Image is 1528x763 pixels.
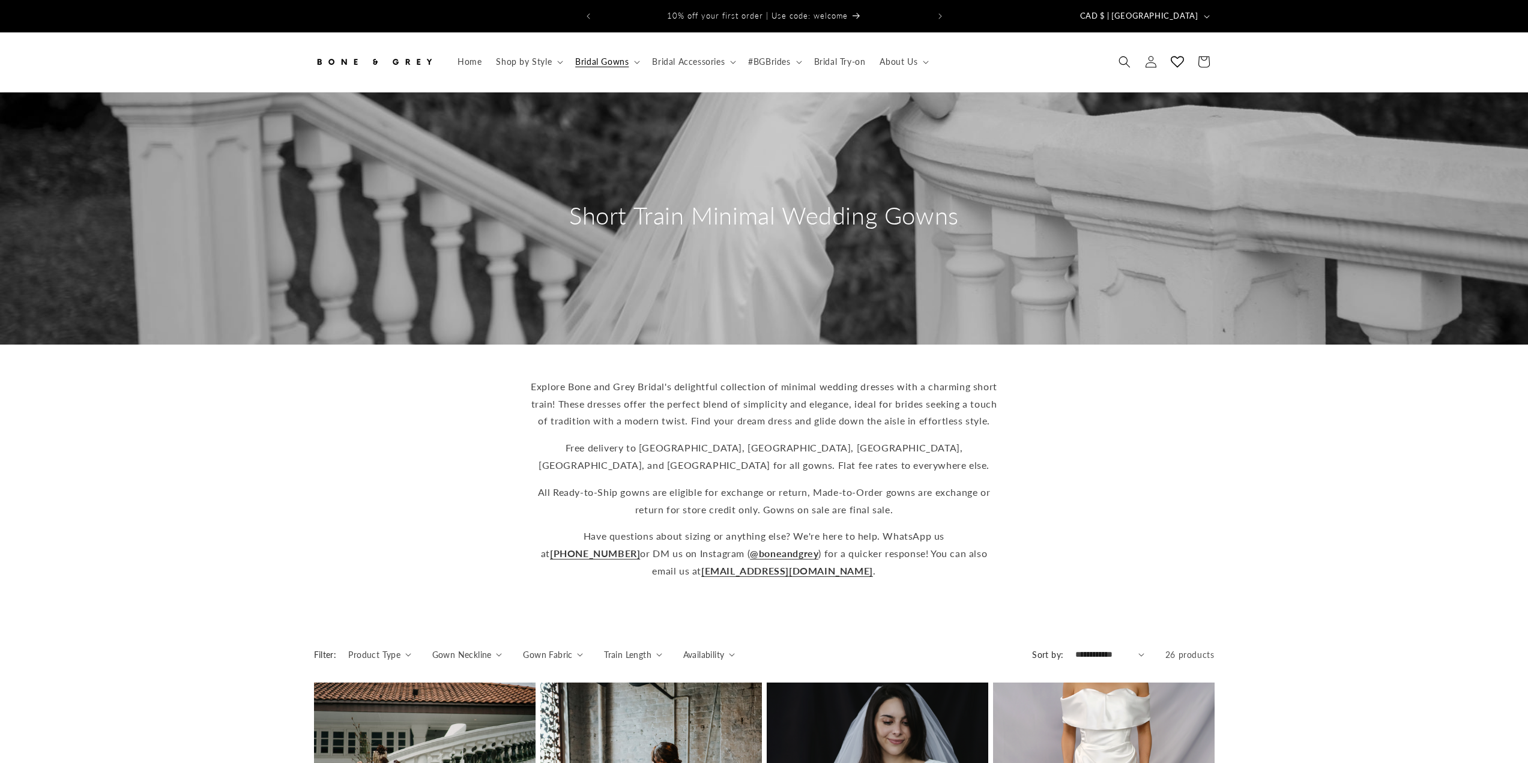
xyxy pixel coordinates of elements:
[872,49,934,74] summary: About Us
[530,484,998,519] p: All Ready-to-Ship gowns are eligible for exchange or return, Made-to-Order gowns are exchange or ...
[530,528,998,579] p: Have questions about sizing or anything else? We're here to help. WhatsApp us at or DM us on Inst...
[309,44,438,80] a: Bone and Grey Bridal
[450,49,489,74] a: Home
[432,648,503,661] summary: Gown Neckline (0 selected)
[530,439,998,474] p: Free delivery to [GEOGRAPHIC_DATA], [GEOGRAPHIC_DATA], [GEOGRAPHIC_DATA], [GEOGRAPHIC_DATA], and ...
[1073,5,1215,28] button: CAD $ | [GEOGRAPHIC_DATA]
[575,56,629,67] span: Bridal Gowns
[314,648,337,661] h2: Filter:
[927,5,953,28] button: Next announcement
[880,56,917,67] span: About Us
[348,648,400,661] span: Product Type
[741,49,806,74] summary: #BGBrides
[457,56,482,67] span: Home
[432,648,492,661] span: Gown Neckline
[348,648,411,661] summary: Product Type (0 selected)
[701,565,873,576] a: [EMAIL_ADDRESS][DOMAIN_NAME]
[1111,49,1138,75] summary: Search
[530,378,998,430] p: Explore Bone and Grey Bridal's delightful collection of minimal wedding dresses with a charming s...
[645,49,741,74] summary: Bridal Accessories
[814,56,866,67] span: Bridal Try-on
[652,56,725,67] span: Bridal Accessories
[523,648,572,661] span: Gown Fabric
[683,648,735,661] summary: Availability (0 selected)
[748,56,790,67] span: #BGBrides
[1165,650,1215,660] span: 26 products
[550,547,640,559] a: [PHONE_NUMBER]
[604,648,662,661] summary: Train Length (0 selected)
[807,49,873,74] a: Bridal Try-on
[750,547,818,559] a: @boneandgrey
[314,49,434,75] img: Bone and Grey Bridal
[569,200,959,231] h2: Short Train Minimal Wedding Gowns
[575,5,602,28] button: Previous announcement
[683,648,725,661] span: Availability
[496,56,552,67] span: Shop by Style
[523,648,583,661] summary: Gown Fabric (0 selected)
[568,49,645,74] summary: Bridal Gowns
[1032,650,1063,660] label: Sort by:
[489,49,568,74] summary: Shop by Style
[604,648,651,661] span: Train Length
[1080,10,1198,22] span: CAD $ | [GEOGRAPHIC_DATA]
[667,11,848,20] span: 10% off your first order | Use code: welcome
